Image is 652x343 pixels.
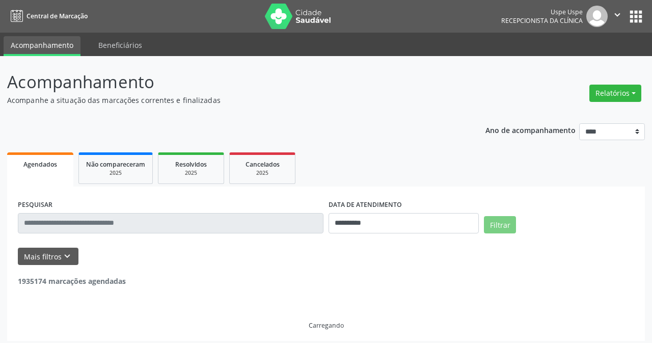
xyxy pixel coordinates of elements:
p: Acompanhe a situação das marcações correntes e finalizadas [7,95,453,105]
img: img [586,6,608,27]
i: keyboard_arrow_down [62,251,73,262]
div: 2025 [86,169,145,177]
span: Central de Marcação [26,12,88,20]
p: Acompanhamento [7,69,453,95]
div: 2025 [237,169,288,177]
span: Resolvidos [175,160,207,169]
label: DATA DE ATENDIMENTO [329,197,402,213]
div: 2025 [166,169,216,177]
a: Beneficiários [91,36,149,54]
button: Mais filtroskeyboard_arrow_down [18,248,78,266]
span: Agendados [23,160,57,169]
div: Carregando [309,321,344,330]
i:  [612,9,623,20]
div: Uspe Uspe [501,8,583,16]
label: PESQUISAR [18,197,52,213]
strong: 1935174 marcações agendadas [18,276,126,286]
span: Não compareceram [86,160,145,169]
a: Central de Marcação [7,8,88,24]
button: apps [627,8,645,25]
button: Filtrar [484,216,516,233]
a: Acompanhamento [4,36,80,56]
span: Recepcionista da clínica [501,16,583,25]
p: Ano de acompanhamento [485,123,576,136]
button: Relatórios [589,85,641,102]
span: Cancelados [246,160,280,169]
button:  [608,6,627,27]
